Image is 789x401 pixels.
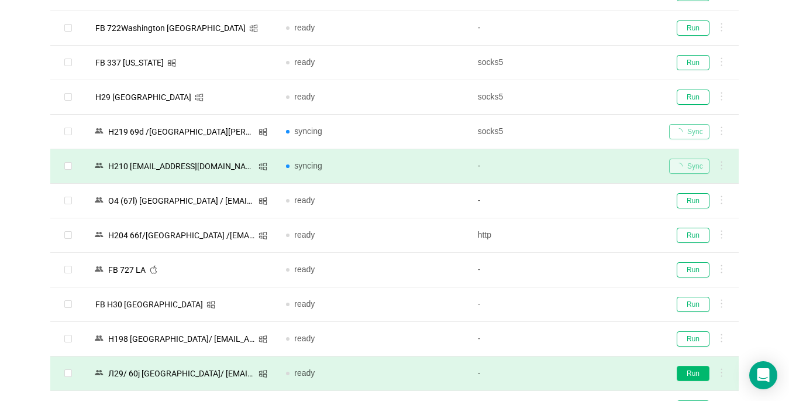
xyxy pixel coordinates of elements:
[294,368,315,378] span: ready
[294,23,315,32] span: ready
[92,90,195,105] div: H29 [GEOGRAPHIC_DATA]
[468,115,660,149] td: socks5
[294,334,315,343] span: ready
[677,20,709,36] button: Run
[677,366,709,381] button: Run
[294,265,315,274] span: ready
[468,11,660,46] td: -
[294,196,315,205] span: ready
[167,59,176,67] i: icon: windows
[677,193,709,208] button: Run
[105,159,259,174] div: Н210 [EMAIL_ADDRESS][DOMAIN_NAME]
[259,335,267,344] i: icon: windows
[294,161,322,170] span: syncing
[92,20,249,36] div: FB 722Washington [GEOGRAPHIC_DATA]
[677,262,709,277] button: Run
[677,331,709,347] button: Run
[206,300,215,309] i: icon: windows
[105,331,259,347] div: Н198 [GEOGRAPHIC_DATA]/ [EMAIL_ADDRESS][DOMAIN_NAME]
[92,55,167,70] div: FB 337 [US_STATE]
[259,197,267,205] i: icon: windows
[677,297,709,312] button: Run
[468,322,660,357] td: -
[294,92,315,101] span: ready
[105,262,149,277] div: FB 727 LA
[259,369,267,378] i: icon: windows
[294,126,322,136] span: syncing
[259,128,267,136] i: icon: windows
[105,193,259,208] div: O4 (67l) [GEOGRAPHIC_DATA] / [EMAIL_ADDRESS][DOMAIN_NAME]
[105,366,259,381] div: Л29/ 60j [GEOGRAPHIC_DATA]/ [EMAIL_ADDRESS][DOMAIN_NAME]
[468,357,660,391] td: -
[195,93,204,102] i: icon: windows
[294,230,315,239] span: ready
[468,80,660,115] td: socks5
[468,184,660,218] td: -
[468,253,660,287] td: -
[749,361,777,389] div: Open Intercom Messenger
[468,149,660,184] td: -
[92,297,206,312] div: FB H30 [GEOGRAPHIC_DATA]
[149,265,158,274] i: icon: apple
[294,299,315,309] span: ready
[259,162,267,171] i: icon: windows
[294,57,315,67] span: ready
[105,228,259,243] div: Н204 66f/[GEOGRAPHIC_DATA] /[EMAIL_ADDRESS][DOMAIN_NAME]
[259,231,267,240] i: icon: windows
[677,228,709,243] button: Run
[677,90,709,105] button: Run
[105,124,259,139] div: Н219 69d /[GEOGRAPHIC_DATA][PERSON_NAME]/ [EMAIL_ADDRESS][DOMAIN_NAME]
[249,24,258,33] i: icon: windows
[468,218,660,253] td: http
[468,46,660,80] td: socks5
[677,55,709,70] button: Run
[468,287,660,322] td: -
